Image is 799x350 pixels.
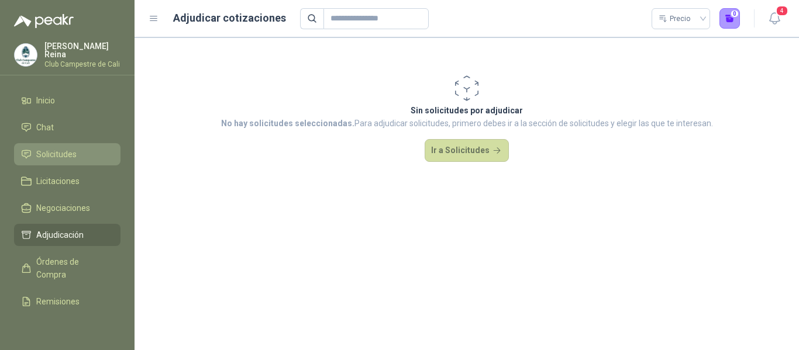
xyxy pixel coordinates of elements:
a: Solicitudes [14,143,120,165]
a: Órdenes de Compra [14,251,120,286]
a: Negociaciones [14,197,120,219]
a: Licitaciones [14,170,120,192]
span: Inicio [36,94,55,107]
button: Ir a Solicitudes [425,139,509,162]
a: Remisiones [14,290,120,313]
span: Negociaciones [36,202,90,214]
button: 4 [764,8,785,29]
a: Chat [14,116,120,138]
a: Adjudicación [14,224,120,246]
div: Precio [659,10,693,27]
span: Chat [36,121,54,134]
span: Adjudicación [36,228,84,241]
img: Logo peakr [14,14,74,28]
h1: Adjudicar cotizaciones [173,10,286,26]
p: Sin solicitudes por adjudicar [221,104,713,117]
span: Solicitudes [36,148,77,161]
span: Órdenes de Compra [36,255,109,281]
span: 4 [776,5,788,16]
p: Club Campestre de Cali [44,61,120,68]
a: Inicio [14,89,120,112]
p: Para adjudicar solicitudes, primero debes ir a la sección de solicitudes y elegir las que te inte... [221,117,713,130]
strong: No hay solicitudes seleccionadas. [221,119,354,128]
img: Company Logo [15,44,37,66]
p: [PERSON_NAME] Reina [44,42,120,58]
a: Configuración [14,317,120,339]
span: Remisiones [36,295,80,308]
span: Licitaciones [36,175,80,188]
button: 0 [719,8,741,29]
